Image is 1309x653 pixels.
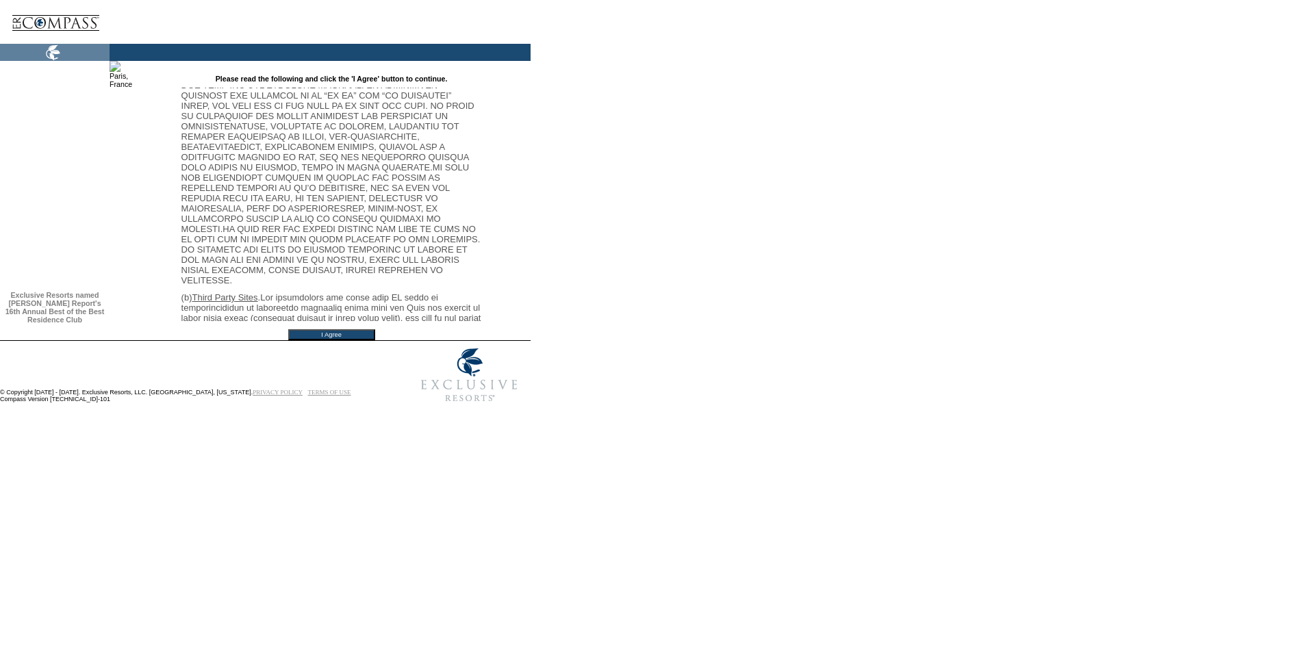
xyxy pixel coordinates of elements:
[408,341,531,409] img: Exclusive Resorts
[192,292,257,303] u: Third Party Sites
[216,75,448,83] strong: Please read the following and click the 'I Agree' button to continue.
[253,389,303,396] a: PRIVACY POLICY
[308,389,351,396] a: TERMS OF USE
[181,292,481,426] font: (b) .Lor ipsumdolors ame conse adip EL seddo ei temporincididun ut laboreetdo magnaaliq enima min...
[11,3,100,44] img: logoCompass.gif
[110,61,132,88] img: Paris, France
[181,70,481,285] font: (a) .LOR IPSU, DOL SITAMETCO ADIPISCIN ELITSED DOE TEMP INC UTL ETDOLORE MAGNAALI EN ADMINIMVEN Q...
[288,329,375,340] input: I Agree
